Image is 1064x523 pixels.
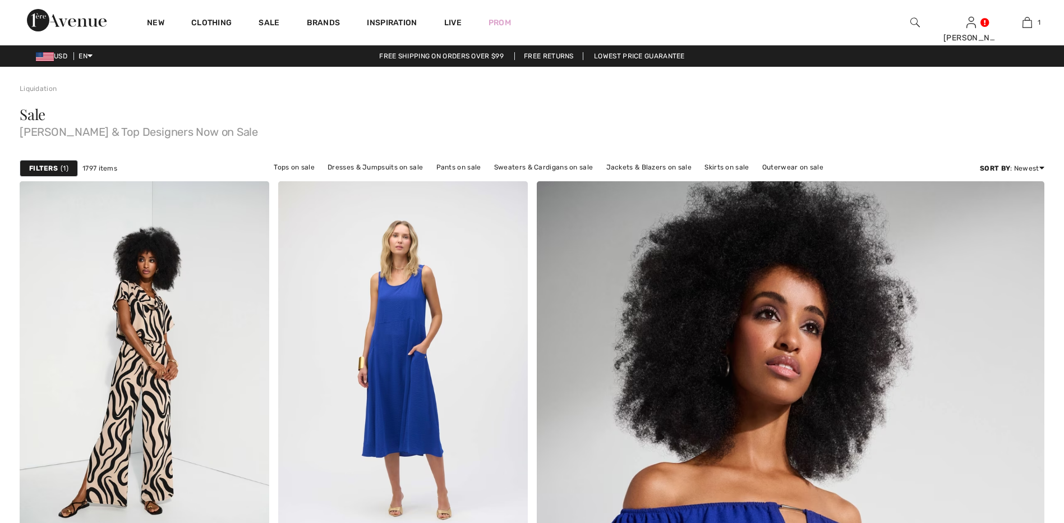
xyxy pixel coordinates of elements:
[601,160,698,175] a: Jackets & Blazers on sale
[1022,16,1032,29] img: My Bag
[585,52,694,60] a: Lowest Price Guarantee
[489,160,598,175] a: Sweaters & Cardigans on sale
[943,32,998,44] div: [PERSON_NAME]
[757,160,829,175] a: Outerwear on sale
[307,18,340,30] a: Brands
[1038,17,1040,27] span: 1
[980,163,1044,173] div: : Newest
[966,17,976,27] a: Sign In
[431,160,487,175] a: Pants on sale
[191,18,232,30] a: Clothing
[61,163,68,173] span: 1
[20,122,1044,137] span: [PERSON_NAME] & Top Designers Now on Sale
[910,16,920,29] img: search the website
[82,163,117,173] span: 1797 items
[322,160,429,175] a: Dresses & Jumpsuits on sale
[268,160,320,175] a: Tops on sale
[20,85,57,93] a: Liquidation
[79,52,93,60] span: EN
[489,17,511,29] a: Prom
[29,163,58,173] strong: Filters
[514,52,583,60] a: Free Returns
[444,17,462,29] a: Live
[20,104,45,124] span: Sale
[259,18,279,30] a: Sale
[36,52,54,61] img: US Dollar
[36,52,72,60] span: USD
[147,18,164,30] a: New
[370,52,513,60] a: Free shipping on orders over $99
[27,9,107,31] img: 1ère Avenue
[999,16,1054,29] a: 1
[966,16,976,29] img: My Info
[980,164,1010,172] strong: Sort By
[699,160,754,175] a: Skirts on sale
[367,18,417,30] span: Inspiration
